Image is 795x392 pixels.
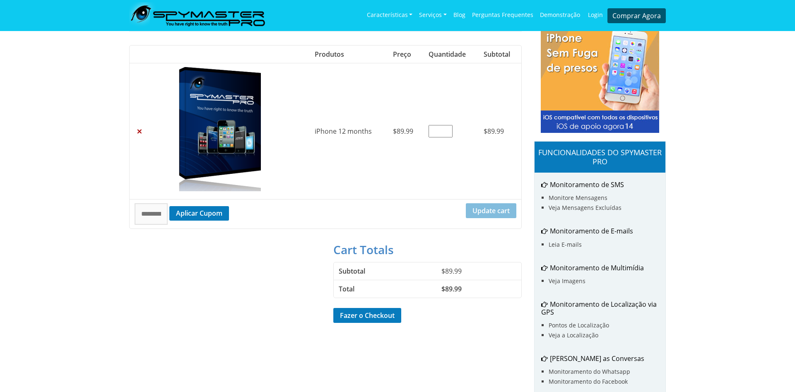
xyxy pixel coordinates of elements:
li: Veja a Localização [549,330,657,340]
h5: FUNCIONALIDADES DO SPYMASTER PRO [535,142,665,173]
span: $ [441,284,445,293]
input: Product quantity [429,125,453,137]
a: Serviços [416,3,450,29]
li: Leia E-mails [549,240,657,250]
span: $ [441,267,445,276]
span: Ajuda [18,6,39,13]
th: Preço [388,46,423,63]
li: Monitoramento do Facebook [549,377,657,387]
th: Produtos [310,46,388,63]
a: Remove iPhone 12 months from cart [135,126,145,136]
a: Características [364,3,416,29]
a: Demonstração [537,3,583,27]
li: Veja Mensagens Excluídas [549,203,657,213]
bdi: 89.99 [484,127,504,136]
li: Pontos de Localização [549,320,657,330]
th: Subtotal [479,46,521,63]
h6: [PERSON_NAME] as Conversas [541,355,665,363]
span: $ [484,127,487,136]
li: Veja Imagens [549,276,657,286]
th: Quantidade [424,46,479,63]
span: $ [393,127,397,136]
bdi: 89.99 [441,284,462,293]
h2: Cart totals [333,239,522,257]
button: Aplicar Cupom [169,206,229,221]
h6: Monitoramento de Multimídia [541,264,665,272]
button: Update cart [466,203,516,218]
a: Fazer o Checkout [333,308,401,323]
bdi: 89.99 [393,127,413,136]
th: Total [334,280,436,298]
a: Perguntas frequentes [469,3,537,27]
a: Blog [450,3,469,27]
h6: Monitoramento de Localização via GPS [541,301,665,316]
li: Monitoramento do Whatsapp [549,367,657,377]
bdi: 89.99 [441,267,462,276]
th: Subtotal [334,262,436,280]
td: iPhone 12 months [310,63,388,199]
img: SpymasterPro [129,2,265,29]
img: Placeholder [158,67,282,191]
a: Comprar Agora [607,8,666,23]
h6: Monitoramento de SMS [541,181,665,189]
h6: Monitoramento de E-mails [541,227,665,235]
li: Monitore Mensagens [549,193,657,203]
a: Login [583,3,607,27]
